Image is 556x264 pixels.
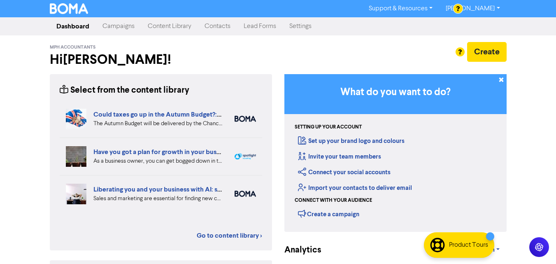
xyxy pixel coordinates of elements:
[235,153,256,160] img: spotlight
[515,224,556,264] iframe: Chat Widget
[141,18,198,35] a: Content Library
[298,153,381,161] a: Invite your team members
[93,194,222,203] div: Sales and marketing are essential for finding new customers but eat into your business time. We e...
[50,18,96,35] a: Dashboard
[297,86,494,98] h3: What do you want to do?
[50,52,272,68] h2: Hi [PERSON_NAME] !
[96,18,141,35] a: Campaigns
[298,208,359,220] div: Create a campaign
[295,197,372,204] div: Connect with your audience
[283,18,318,35] a: Settings
[237,18,283,35] a: Lead Forms
[93,185,272,194] a: Liberating you and your business with AI: sales and marketing
[284,74,507,232] div: Getting Started in BOMA
[284,244,311,257] div: Analytics
[295,124,362,131] div: Setting up your account
[298,137,405,145] a: Set up your brand logo and colours
[50,3,88,14] img: BOMA Logo
[362,2,439,15] a: Support & Resources
[439,2,506,15] a: [PERSON_NAME]
[60,84,189,97] div: Select from the content library
[50,44,95,50] span: MPH Accountants
[197,231,262,241] a: Go to content library >
[93,157,222,166] div: As a business owner, you can get bogged down in the demands of day-to-day business. We can help b...
[298,184,412,192] a: Import your contacts to deliver email
[298,168,391,176] a: Connect your social accounts
[467,42,507,62] button: Create
[198,18,237,35] a: Contacts
[93,110,267,119] a: Could taxes go up in the Autumn Budget?: How to be ready
[235,116,256,122] img: boma
[235,191,256,197] img: boma
[93,119,222,128] div: The Autumn Budget will be delivered by the Chancellor soon. But what personal and business tax ch...
[93,148,234,156] a: Have you got a plan for growth in your business?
